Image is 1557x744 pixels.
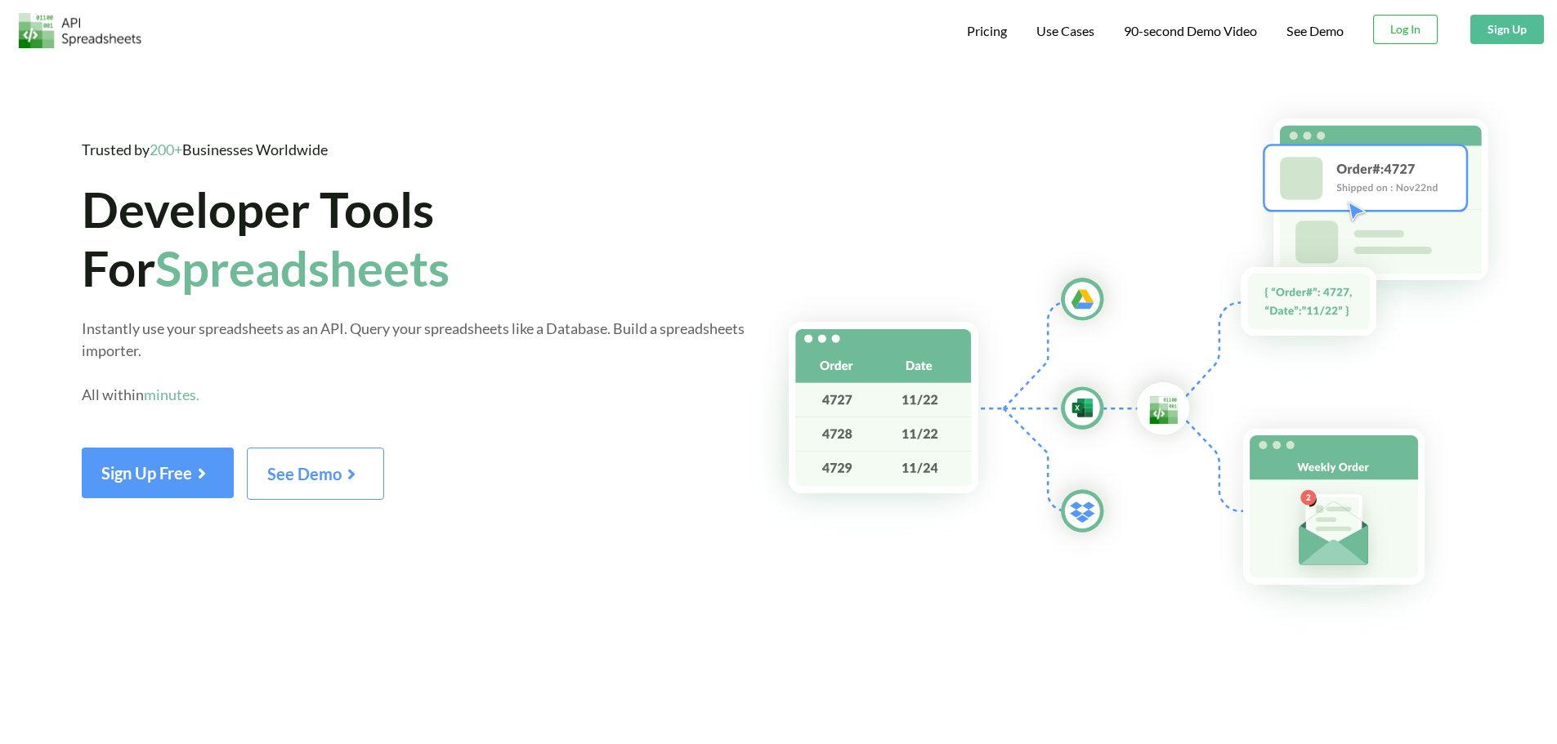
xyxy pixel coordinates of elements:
[144,385,199,403] span: minutes.
[82,140,328,158] span: Trusted by Businesses Worldwide
[82,319,745,403] span: Instantly use your spreadsheets as an API. Query your spreadsheets like a Database. Build a sprea...
[967,23,1007,38] span: Pricing
[101,463,214,483] span: Sign Up Free
[155,238,450,297] span: Spreadsheets
[82,180,450,297] span: Developer Tools For
[19,13,141,48] img: Logo.png
[82,448,234,498] button: Sign Up Free
[267,464,364,483] span: See Demo
[1036,23,1094,38] span: Use Cases
[1470,15,1544,44] button: Sign Up
[1124,25,1257,38] span: 90-second Demo Video
[1286,23,1344,40] a: See Demo
[150,140,182,158] span: 200+
[247,448,384,500] button: See Demo
[1373,15,1438,44] button: Log In
[247,470,384,483] a: See Demo
[747,90,1557,635] img: Hero Spreadsheet Flow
